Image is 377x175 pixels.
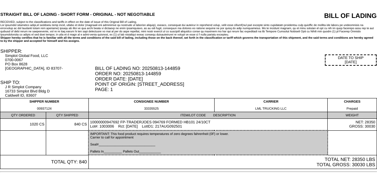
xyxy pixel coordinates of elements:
[46,119,88,131] td: 840 CS
[5,54,94,71] div: Simplot Global Food, LLC 0700-0067 PO Box 8628 [GEOGRAPHIC_DATA], ID 83707-
[0,80,94,85] div: SHIP TO:
[46,112,88,119] td: QTY SHIPPED
[0,98,89,112] td: SHIPPER NUMBER
[0,155,89,169] td: TOTAL QTY: 840
[216,107,326,110] div: LML TRUCKING LLC
[5,85,94,98] div: J R Simplot Company 16733 Simplot Blvd Bldg D Caldwell ID, 83607
[2,107,87,110] div: 00937124
[88,130,328,155] td: IMPORTANT: This food product requires temperatures of zero degrees fahrenheit (0F) or lower. Carr...
[95,66,377,92] div: BILL OF LADING NO: 20250813-144859 ORDER NO: 20250813-144859 ORDER DATE: [DATE] POINT OF ORIGIN: ...
[88,155,377,169] td: TOTAL NET: 28350 LBS TOTAL GROSS: 30030 LBS
[328,98,377,112] td: CHARGES
[88,119,328,131] td: 10000000947692 FP-TRADERJOES 094769 FORMED HB101 24/10CT Lot#: 1003006 Rct: [DATE] LotID1: 217AUG...
[0,119,46,131] td: 1020 CS
[328,112,377,119] td: WEIGHT
[328,119,377,131] td: NET: 28350 GROSS: 30030
[214,98,327,112] td: CARRIER
[329,107,375,110] div: Prepaid
[88,112,328,119] td: ITEM/LOT CODE DESCRIPTION
[0,48,94,54] div: SHIPPER:
[272,12,377,20] div: BILL OF LADING
[0,112,46,119] td: QTY ORDERED
[88,98,214,112] td: CONSIGNEE NUMBER
[325,54,377,66] div: DATE TO SHIP [DATE]
[90,107,213,110] div: 33335525
[0,36,377,43] div: Shipper hereby certifies that he is familiar with all the terms and conditions of the said bill o...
